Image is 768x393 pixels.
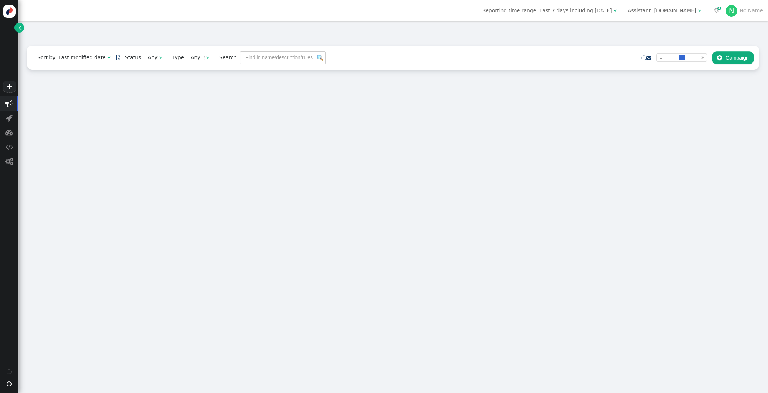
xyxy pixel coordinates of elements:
[698,53,707,62] a: »
[726,5,737,17] div: N
[120,54,143,61] span: Status:
[5,143,13,151] span: 
[482,8,612,13] span: Reporting time range: Last 7 days including [DATE]
[206,55,209,60] span: 
[37,54,105,61] div: Sort by: Last modified date
[656,53,665,62] a: «
[7,381,12,386] span: 
[19,24,22,31] span: 
[214,55,238,60] span: Search:
[714,8,720,13] span: 
[717,55,722,61] span: 
[5,129,13,136] span: 
[116,55,120,60] a: 
[698,8,701,13] span: 
[726,8,763,13] a: NNo Name
[107,55,111,60] span: 
[613,8,617,13] span: 
[3,81,16,93] a: +
[5,158,13,165] span: 
[317,55,323,61] img: icon_search.png
[646,55,651,60] a: 
[628,7,696,14] div: Assistant: [DOMAIN_NAME]
[5,100,13,107] span: 
[191,54,200,61] div: Any
[167,54,186,61] span: Type:
[6,115,13,122] span: 
[712,51,754,64] button: Campaign
[202,56,206,60] img: loading.gif
[14,23,24,33] a: 
[3,5,16,18] img: logo-icon.svg
[148,54,158,61] div: Any
[240,51,326,64] input: Find in name/description/rules
[679,55,685,60] span: 1
[159,55,162,60] span: 
[116,55,120,60] span: Sorted in descending order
